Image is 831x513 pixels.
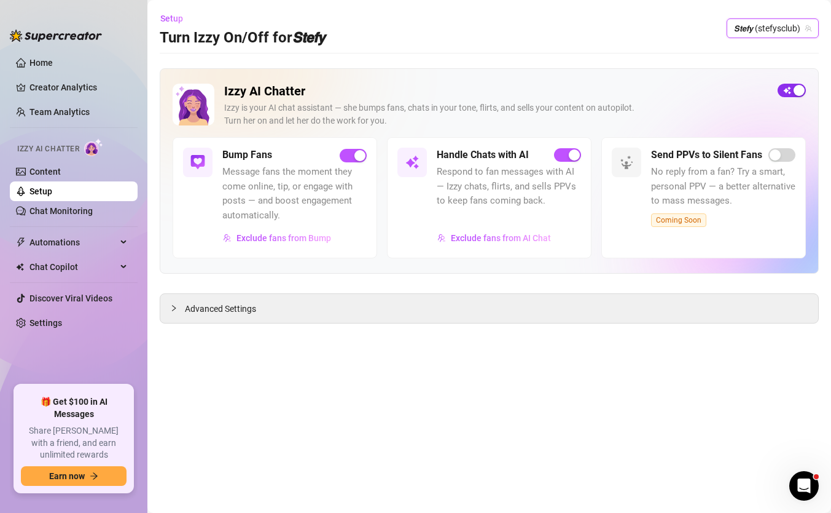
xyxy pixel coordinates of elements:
div: Izzy is your AI chat assistant — she bumps fans, chats in your tone, flirts, and sells your conte... [224,101,768,127]
div: collapsed [170,301,185,315]
a: Team Analytics [29,107,90,117]
button: Exclude fans from Bump [222,228,332,248]
a: Chat Monitoring [29,206,93,216]
img: Chat Copilot [16,263,24,271]
iframe: Intercom live chat [789,471,819,501]
img: logo-BBDzfeDw.svg [10,30,102,42]
span: Share [PERSON_NAME] with a friend, and earn unlimited rewards [21,425,127,461]
span: 🎁 Get $100 in AI Messages [21,396,127,420]
h5: Handle Chats with AI [437,148,529,162]
button: Setup [160,9,193,28]
span: Message fans the moment they come online, tip, or engage with posts — and boost engagement automa... [222,165,367,223]
h5: Send PPVs to Silent Fans [651,148,762,162]
span: thunderbolt [16,237,26,247]
img: svg%3e [190,155,205,170]
span: Setup [160,14,183,23]
a: Setup [29,186,52,196]
span: Chat Copilot [29,257,117,277]
span: 𝙎𝙩𝙚𝙛𝙮 (stefysclub) [734,19,811,38]
span: team [805,25,812,32]
h2: Izzy AI Chatter [224,84,768,99]
a: Settings [29,318,62,328]
a: Discover Viral Videos [29,293,112,303]
a: Home [29,58,53,68]
a: Creator Analytics [29,78,128,97]
img: svg%3e [619,155,634,170]
span: Exclude fans from AI Chat [451,233,551,243]
span: Izzy AI Chatter [17,143,79,155]
img: svg%3e [405,155,419,170]
h3: Turn Izzy On/Off for 𝙎𝙩𝙚𝙛𝙮 [160,28,325,48]
img: svg%3e [223,234,232,242]
span: Automations [29,233,117,252]
span: arrow-right [90,472,98,480]
span: Advanced Settings [185,302,256,316]
span: Coming Soon [651,213,706,227]
img: Izzy AI Chatter [173,84,214,125]
span: Respond to fan messages with AI — Izzy chats, flirts, and sells PPVs to keep fans coming back. [437,165,581,209]
span: No reply from a fan? Try a smart, personal PPV — a better alternative to mass messages. [651,165,795,209]
button: Exclude fans from AI Chat [437,228,552,248]
span: Earn now [49,471,85,481]
a: Content [29,167,61,177]
button: Earn nowarrow-right [21,466,127,486]
img: AI Chatter [84,138,103,156]
span: collapsed [170,304,178,312]
img: svg%3e [437,234,446,242]
span: Exclude fans from Bump [236,233,331,243]
h5: Bump Fans [222,148,272,162]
